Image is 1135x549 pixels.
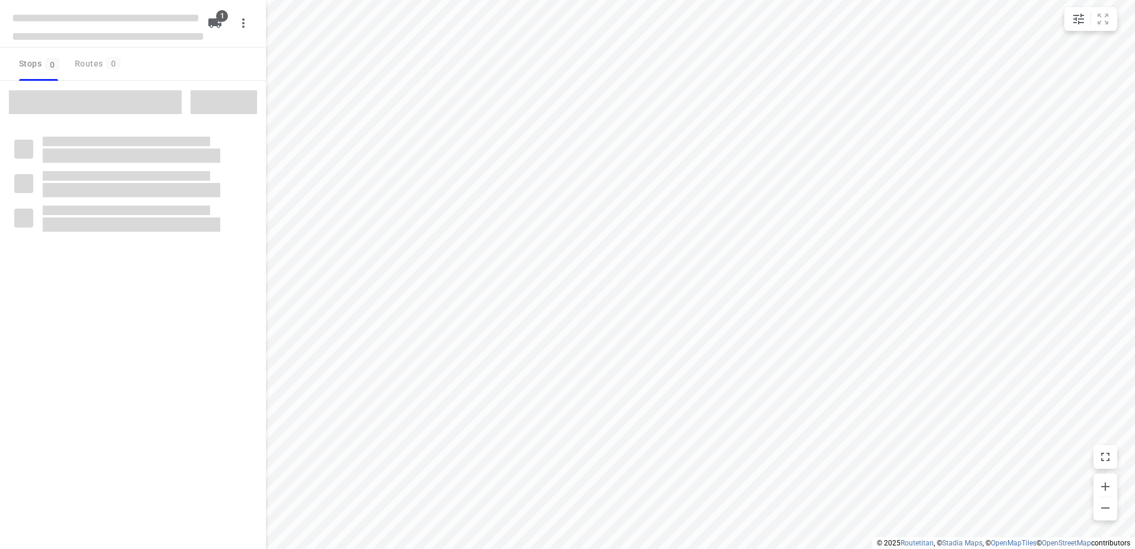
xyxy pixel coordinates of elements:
[942,539,982,547] a: Stadia Maps
[1067,7,1090,31] button: Map settings
[877,539,1130,547] li: © 2025 , © , © © contributors
[1042,539,1091,547] a: OpenStreetMap
[1064,7,1117,31] div: small contained button group
[901,539,934,547] a: Routetitan
[991,539,1036,547] a: OpenMapTiles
